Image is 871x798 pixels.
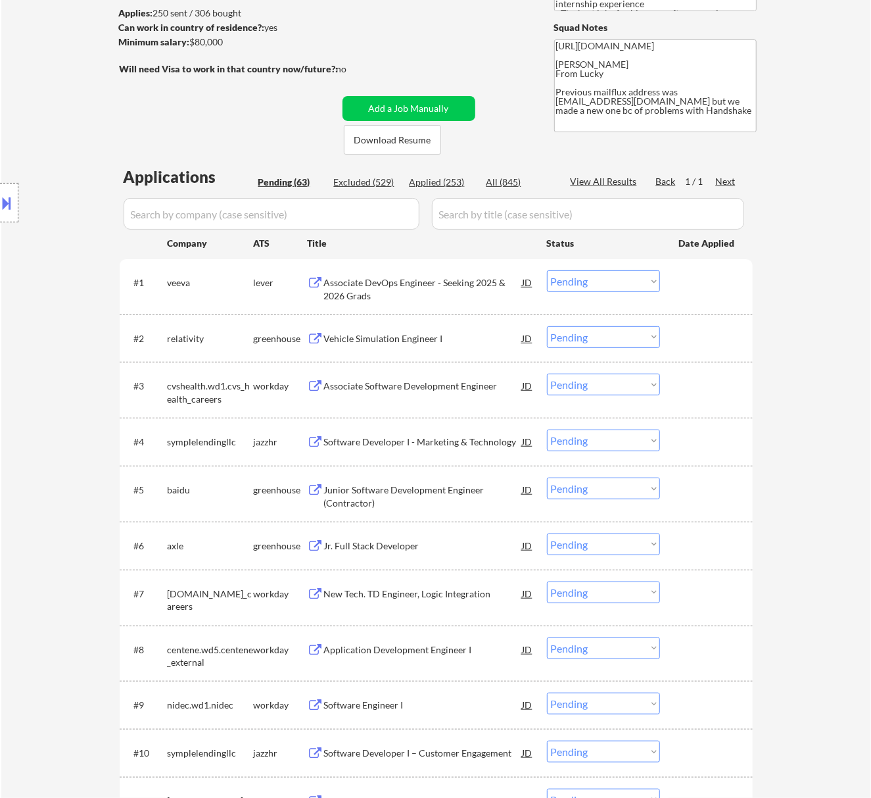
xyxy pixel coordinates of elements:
div: Squad Notes [554,21,757,34]
div: Date Applied [679,237,737,250]
div: workday [254,643,308,657]
div: workday [254,380,308,393]
div: Excluded (529) [334,176,400,189]
div: JD [521,534,534,557]
div: Software Engineer I [324,699,523,712]
div: #2 [134,332,157,345]
div: ATS [254,237,308,250]
div: [DOMAIN_NAME]_careers [168,587,254,613]
div: JD [521,326,534,350]
div: Associate DevOps Engineer - Seeking 2025 & 2026 Grads [324,276,523,302]
strong: Can work in country of residence?: [119,22,265,33]
div: lever [254,276,308,289]
div: Software Developer I – Customer Engagement [324,747,523,760]
div: #8 [134,643,157,657]
div: #9 [134,699,157,712]
div: JD [521,478,534,501]
div: greenhouse [254,539,308,553]
div: relativity [168,332,254,345]
div: jazzhr [254,747,308,760]
div: View All Results [571,175,641,188]
input: Search by company (case sensitive) [124,198,419,230]
div: Junior Software Development Engineer (Contractor) [324,484,523,509]
strong: Minimum salary: [119,36,190,47]
div: #10 [134,747,157,760]
div: JD [521,741,534,764]
div: greenhouse [254,332,308,345]
div: JD [521,637,534,661]
div: JD [521,270,534,294]
div: Application Development Engineer I [324,643,523,657]
div: Status [547,231,660,255]
div: Jr. Full Stack Developer [324,539,523,553]
div: New Tech. TD Engineer, Logic Integration [324,587,523,601]
div: workday [254,587,308,601]
div: workday [254,699,308,712]
div: nidec.wd1.nidec [168,699,254,712]
div: Pending (63) [258,176,324,189]
div: Software Developer I - Marketing & Technology [324,436,523,449]
div: yes [119,21,334,34]
div: Back [656,175,677,188]
div: Associate Software Development Engineer [324,380,523,393]
div: cvshealth.wd1.cvs_health_careers [168,380,254,405]
div: symplelendingllc [168,747,254,760]
button: Add a Job Manually [342,96,475,121]
div: jazzhr [254,436,308,449]
strong: Applies: [119,7,153,18]
input: Search by title (case sensitive) [432,198,744,230]
div: Vehicle Simulation Engineer I [324,332,523,345]
div: #3 [134,380,157,393]
div: JD [521,374,534,397]
div: no [337,62,374,76]
div: #6 [134,539,157,553]
div: baidu [168,484,254,497]
strong: Will need Visa to work in that country now/future?: [120,63,339,74]
div: JD [521,582,534,605]
div: JD [521,430,534,453]
button: Download Resume [344,125,441,155]
div: axle [168,539,254,553]
div: 250 sent / 306 bought [119,7,338,20]
div: All (845) [486,176,552,189]
div: centene.wd5.centene_external [168,643,254,669]
div: #5 [134,484,157,497]
div: 1 / 1 [686,175,716,188]
div: $80,000 [119,36,338,49]
div: Applied (253) [410,176,475,189]
div: #7 [134,587,157,601]
div: Next [716,175,737,188]
div: symplelendingllc [168,436,254,449]
div: #4 [134,436,157,449]
div: greenhouse [254,484,308,497]
div: Title [308,237,534,250]
div: JD [521,693,534,716]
